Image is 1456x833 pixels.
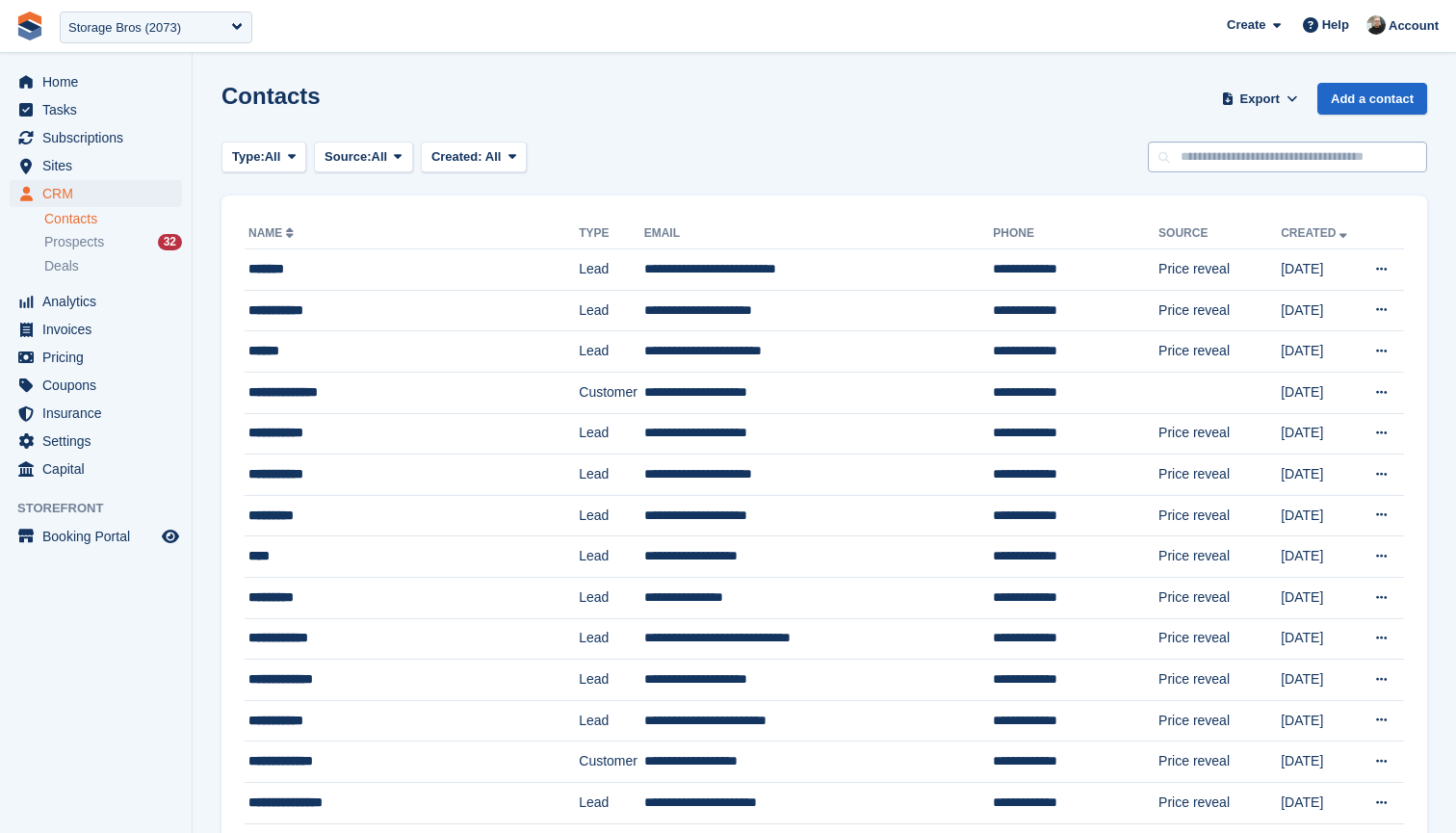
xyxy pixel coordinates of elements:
[1322,15,1349,35] span: Help
[10,68,182,95] a: menu
[10,152,182,179] a: menu
[10,344,182,371] a: menu
[221,142,306,173] button: Type: All
[158,234,182,250] div: 32
[1158,660,1281,701] td: Price reveal
[1281,536,1359,578] td: [DATE]
[68,18,181,38] div: Storage Bros (2073)
[42,68,158,95] span: Home
[1240,90,1280,109] span: Export
[579,618,643,660] td: Lead
[10,400,182,427] a: menu
[1158,742,1281,783] td: Price reveal
[1317,83,1427,115] a: Add a contact
[232,147,265,167] span: Type:
[1281,742,1359,783] td: [DATE]
[1281,290,1359,331] td: [DATE]
[10,288,182,315] a: menu
[1281,782,1359,823] td: [DATE]
[1281,372,1359,413] td: [DATE]
[579,290,643,331] td: Lead
[44,256,182,276] a: Deals
[579,742,643,783] td: Customer
[10,124,182,151] a: menu
[42,180,158,207] span: CRM
[372,147,388,167] span: All
[431,149,482,164] span: Created:
[579,660,643,701] td: Lead
[42,344,158,371] span: Pricing
[1389,16,1439,36] span: Account
[1281,700,1359,742] td: [DATE]
[42,400,158,427] span: Insurance
[1366,15,1386,35] img: Tom Huddleston
[1158,577,1281,618] td: Price reveal
[579,455,643,496] td: Lead
[42,96,158,123] span: Tasks
[644,219,994,249] th: Email
[1227,15,1265,35] span: Create
[42,456,158,482] span: Capital
[421,142,527,173] button: Created: All
[579,495,643,536] td: Lead
[42,372,158,399] span: Coupons
[10,180,182,207] a: menu
[10,456,182,482] a: menu
[1158,455,1281,496] td: Price reveal
[1281,455,1359,496] td: [DATE]
[579,249,643,291] td: Lead
[265,147,281,167] span: All
[1158,413,1281,455] td: Price reveal
[10,428,182,455] a: menu
[485,149,502,164] span: All
[314,142,413,173] button: Source: All
[248,226,298,240] a: Name
[1281,577,1359,618] td: [DATE]
[1158,782,1281,823] td: Price reveal
[325,147,371,167] span: Source:
[10,96,182,123] a: menu
[44,257,79,275] span: Deals
[44,233,104,251] span: Prospects
[579,219,643,249] th: Type
[10,523,182,550] a: menu
[1158,700,1281,742] td: Price reveal
[1281,249,1359,291] td: [DATE]
[10,316,182,343] a: menu
[44,210,182,228] a: Contacts
[579,331,643,373] td: Lead
[1158,536,1281,578] td: Price reveal
[15,12,44,40] img: stora-icon-8386f47178a22dfd0bd8f6a31ec36ba5ce8667c1dd55bd0f319d3a0aa187defe.svg
[993,219,1158,249] th: Phone
[1281,495,1359,536] td: [DATE]
[1158,290,1281,331] td: Price reveal
[1281,413,1359,455] td: [DATE]
[42,428,158,455] span: Settings
[1158,219,1281,249] th: Source
[1158,618,1281,660] td: Price reveal
[42,523,158,550] span: Booking Portal
[1281,226,1351,240] a: Created
[1158,495,1281,536] td: Price reveal
[221,83,321,109] h1: Contacts
[42,124,158,151] span: Subscriptions
[44,232,182,252] a: Prospects 32
[579,782,643,823] td: Lead
[579,372,643,413] td: Customer
[1281,660,1359,701] td: [DATE]
[579,577,643,618] td: Lead
[42,288,158,315] span: Analytics
[17,499,192,518] span: Storefront
[1158,331,1281,373] td: Price reveal
[1281,331,1359,373] td: [DATE]
[42,316,158,343] span: Invoices
[10,372,182,399] a: menu
[1158,249,1281,291] td: Price reveal
[579,413,643,455] td: Lead
[42,152,158,179] span: Sites
[1217,83,1302,115] button: Export
[1281,618,1359,660] td: [DATE]
[159,525,182,548] a: Preview store
[579,700,643,742] td: Lead
[579,536,643,578] td: Lead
